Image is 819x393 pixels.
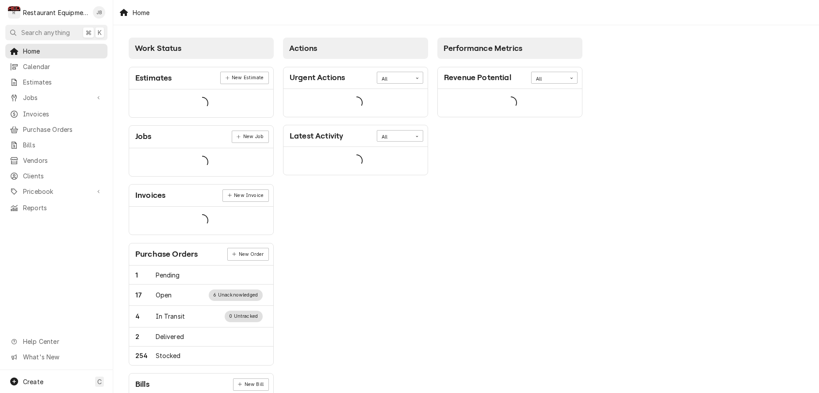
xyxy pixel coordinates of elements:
[129,266,273,285] a: Work Status
[135,351,156,360] div: Work Status Count
[232,131,269,143] div: Card Link Button
[225,311,263,322] div: Work Status Supplemental Data
[222,189,268,202] div: Card Link Button
[135,312,156,321] div: Work Status Count
[444,44,522,53] span: Performance Metrics
[5,59,107,74] a: Calendar
[196,212,208,230] span: Loading...
[97,377,102,386] span: C
[129,207,273,235] div: Card Data
[220,72,268,84] div: Card Link Button
[196,94,208,112] span: Loading...
[222,189,268,202] a: New Invoice
[23,8,88,17] div: Restaurant Equipment Diagnostics
[23,109,103,119] span: Invoices
[156,351,181,360] div: Work Status Title
[377,72,423,83] div: Card Data Filter Control
[5,169,107,183] a: Clients
[23,352,102,362] span: What's New
[283,125,428,175] div: Card: Latest Activity
[531,72,578,83] div: Card Data Filter Control
[156,332,184,341] div: Work Status Title
[5,153,107,168] a: Vendors
[382,76,407,83] div: All
[23,62,103,71] span: Calendar
[23,156,103,165] span: Vendors
[350,93,363,112] span: Loading...
[129,306,273,327] a: Work Status
[129,347,273,365] a: Work Status
[5,25,107,40] button: Search anything⌘K
[283,89,428,117] div: Card Data
[129,243,273,266] div: Card Header
[209,289,263,301] div: Work Status Supplemental Data
[129,89,273,117] div: Card Data
[129,67,274,118] div: Card: Estimates
[227,248,269,260] a: New Order
[129,38,274,59] div: Card Column Header
[290,130,343,142] div: Card Title
[129,266,273,365] div: Card Data
[5,350,107,364] a: Go to What's New
[23,46,103,56] span: Home
[227,248,269,260] div: Card Link Button
[93,6,105,19] div: Jaired Brunty's Avatar
[438,67,582,89] div: Card Header
[135,248,198,260] div: Card Title
[289,44,317,53] span: Actions
[135,44,181,53] span: Work Status
[437,59,582,152] div: Card Column Content
[129,243,274,366] div: Card: Purchase Orders
[23,337,102,346] span: Help Center
[156,312,185,321] div: Work Status Title
[23,140,103,150] span: Bills
[135,290,156,300] div: Work Status Count
[5,138,107,152] a: Bills
[220,72,268,84] a: New Estimate
[135,378,149,390] div: Card Title
[156,270,180,280] div: Work Status Title
[23,125,103,134] span: Purchase Orders
[8,6,20,19] div: R
[129,185,273,207] div: Card Header
[5,200,107,215] a: Reports
[290,72,345,84] div: Card Title
[233,378,269,391] div: Card Link Button
[233,378,269,391] a: New Bill
[5,184,107,199] a: Go to Pricebook
[536,76,562,83] div: All
[156,290,172,300] div: Work Status Title
[129,126,273,148] div: Card Header
[98,28,102,37] span: K
[129,285,273,306] a: Work Status
[135,332,156,341] div: Work Status Count
[8,6,20,19] div: Restaurant Equipment Diagnostics's Avatar
[5,75,107,89] a: Estimates
[283,67,428,117] div: Card: Urgent Actions
[437,38,582,59] div: Card Column Header
[444,72,511,84] div: Card Title
[437,67,582,117] div: Card: Revenue Potential
[135,131,152,143] div: Card Title
[21,28,70,37] span: Search anything
[129,148,273,176] div: Card Data
[438,89,582,117] div: Card Data
[283,125,428,147] div: Card Header
[129,67,273,89] div: Card Header
[377,130,423,142] div: Card Data Filter Control
[93,6,105,19] div: JB
[5,107,107,121] a: Invoices
[5,44,107,58] a: Home
[5,334,107,349] a: Go to Help Center
[23,187,90,196] span: Pricebook
[5,90,107,105] a: Go to Jobs
[129,327,273,347] a: Work Status
[135,72,172,84] div: Card Title
[283,67,428,89] div: Card Header
[382,134,407,141] div: All
[232,131,269,143] a: New Job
